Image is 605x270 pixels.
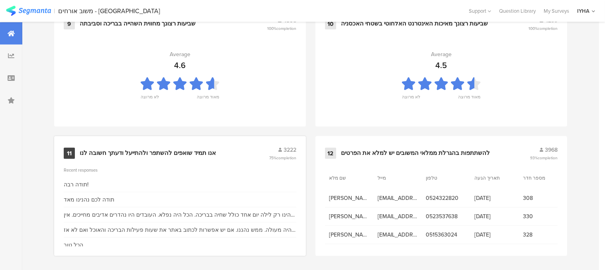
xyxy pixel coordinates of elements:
div: מאוד מרוצה [458,94,481,105]
div: אנו תמיד שואפים להשתפר ולהתייעל ודעתך חשובה לנו [80,149,216,157]
div: 11 [64,148,75,159]
span: 330 [523,212,564,221]
span: [DATE] [474,212,515,221]
span: 93% [530,155,558,161]
span: [PERSON_NAME] [329,212,370,221]
div: משוב אורחים - [GEOGRAPHIC_DATA] [59,7,161,15]
div: 4.5 [436,59,447,71]
span: completion [276,25,296,31]
span: 0524322820 [426,194,466,202]
div: | [54,6,55,16]
div: 12 [325,148,336,159]
span: 100% [267,25,296,31]
div: 9 [64,18,75,29]
span: [DATE] [474,194,515,202]
div: שביעות רצונך מאיכות האינטרנט האלחוטי בשטחי האכסניה [341,20,488,28]
div: הכל טוב [64,241,83,249]
span: completion [538,25,558,31]
span: 100% [529,25,558,31]
div: להשתתפות בהגרלת ממלאי המשובים יש למלא את הפרטים [341,149,490,157]
span: 3968 [545,146,558,154]
div: Recent responses [64,167,296,173]
section: מספר חדר [523,174,559,182]
section: מייל [378,174,413,182]
div: Support [469,5,491,17]
span: 328 [523,231,564,239]
div: לא מרוצה [402,94,421,105]
span: [EMAIL_ADDRESS][DOMAIN_NAME] [378,231,418,239]
span: 75% [269,155,296,161]
span: 0523537638 [426,212,466,221]
div: Average [170,50,190,59]
div: מאוד מרוצה [197,94,219,105]
div: Average [431,50,452,59]
span: [EMAIL_ADDRESS][DOMAIN_NAME] [378,194,418,202]
div: תודה רבה! [64,180,88,189]
span: [DATE] [474,231,515,239]
div: 10 [325,18,336,29]
div: היה מעולה. ממש נהננו. אם יש אפשרות לכתוב באתר את שעות פעילות הבריכה והאוכל ואם לא אז לוודא [PERSO... [64,226,296,234]
div: IYHA [577,7,589,15]
section: תאריך הגעה [474,174,510,182]
span: [EMAIL_ADDRESS][DOMAIN_NAME] [378,212,418,221]
div: לא מרוצה [141,94,159,105]
span: 3222 [284,146,296,154]
span: 0515363024 [426,231,466,239]
img: segmanta logo [6,6,51,16]
a: Question Library [495,7,540,15]
div: תודה לכם נהנינו מאד [64,196,114,204]
span: completion [276,155,296,161]
section: טלפון [426,174,462,182]
div: 4.6 [174,59,186,71]
span: [PERSON_NAME] [329,194,370,202]
section: שם מלא [329,174,365,182]
span: 308 [523,194,564,202]
div: שביעות רצונך מחווית השהייה בבריכה וסביבתה [80,20,196,28]
a: My Surveys [540,7,573,15]
div: שהינו רק לילה יום אחד כולל שחיה בבריכה. הכל היה נפלא. העובדים היו נהדרים אדיבים מחייכים. אין לנו ... [64,211,296,219]
span: completion [538,155,558,161]
span: [PERSON_NAME] [329,231,370,239]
